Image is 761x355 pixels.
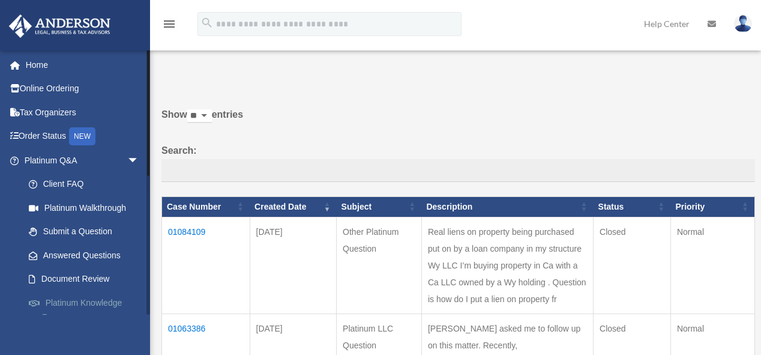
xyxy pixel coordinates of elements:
a: Platinum Q&Aarrow_drop_down [8,148,157,172]
td: 01084109 [162,217,250,314]
select: Showentries [187,109,212,123]
th: Case Number: activate to sort column ascending [162,196,250,217]
a: Online Ordering [8,77,157,101]
th: Status: activate to sort column ascending [594,196,671,217]
a: Client FAQ [17,172,157,196]
a: Platinum Knowledge Room [17,291,157,329]
i: search [200,16,214,29]
img: Anderson Advisors Platinum Portal [5,14,114,38]
td: Real liens on property being purchased put on by a loan company in my structure Wy LLC I’m buying... [421,217,593,314]
i: menu [162,17,176,31]
a: menu [162,21,176,31]
th: Created Date: activate to sort column ascending [250,196,336,217]
a: Answered Questions [17,243,151,267]
a: Home [8,53,157,77]
td: [DATE] [250,217,336,314]
label: Show entries [161,106,755,135]
a: Platinum Walkthrough [17,196,157,220]
th: Description: activate to sort column ascending [421,196,593,217]
td: Normal [670,217,754,314]
img: User Pic [734,15,752,32]
label: Search: [161,142,755,182]
a: Tax Organizers [8,100,157,124]
a: Submit a Question [17,220,157,244]
a: Document Review [17,267,157,291]
a: Order StatusNEW [8,124,157,149]
td: Other Platinum Question [337,217,422,314]
th: Subject: activate to sort column ascending [337,196,422,217]
th: Priority: activate to sort column ascending [670,196,754,217]
div: NEW [69,127,95,145]
td: Closed [594,217,671,314]
input: Search: [161,159,755,182]
span: arrow_drop_down [127,148,151,173]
